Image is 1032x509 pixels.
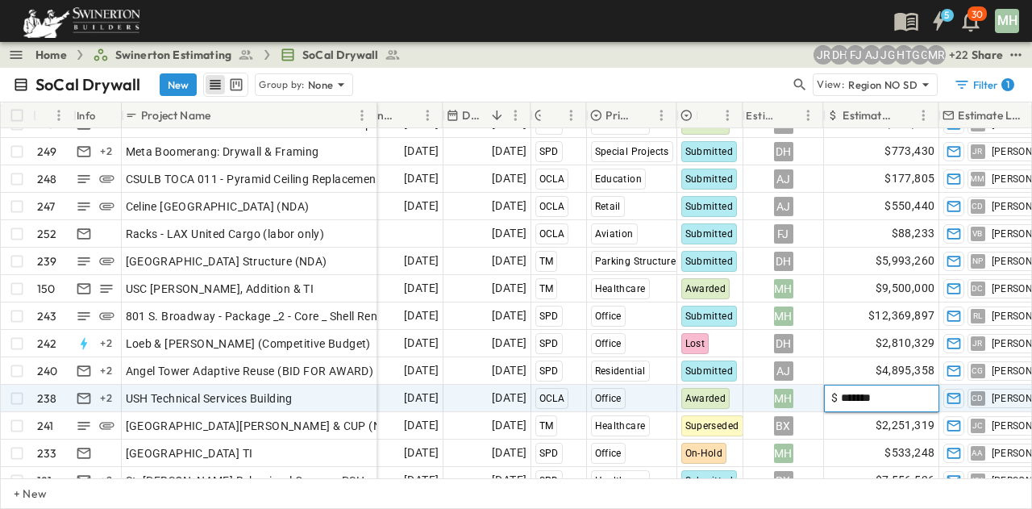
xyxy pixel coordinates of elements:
div: DH [774,252,793,271]
p: Estimate Amount [843,107,893,123]
p: Project Name [141,107,210,123]
span: [DATE] [404,142,439,161]
p: Invite Date [373,107,397,123]
p: 248 [37,171,57,187]
span: $533,248 [884,444,934,462]
span: SPD [539,475,559,486]
span: On-Hold [685,448,723,459]
span: USC [PERSON_NAME], Addition & TI [126,281,314,297]
button: kanban view [226,75,246,94]
p: 252 [37,226,57,242]
span: [DATE] [404,252,439,270]
button: 5 [922,6,955,35]
p: 150 [37,281,56,297]
span: [DATE] [492,389,526,407]
span: Racks - LAX United Cargo (labor only) [126,226,325,242]
h6: 1 [1006,78,1009,91]
p: Estimate Lead [958,107,1023,123]
p: SoCal Drywall [35,73,140,96]
button: Menu [718,106,737,125]
span: Office [595,393,622,404]
span: [DATE] [404,471,439,490]
span: CD [972,398,984,398]
button: Menu [49,106,69,125]
div: Francisco J. Sanchez (frsanchez@swinerton.com) [846,45,865,65]
span: Awarded [685,393,726,404]
p: 249 [37,144,57,160]
div: Gerrad Gerber (gerrad.gerber@swinerton.com) [910,45,930,65]
button: Sort [40,106,57,124]
span: Celine [GEOGRAPHIC_DATA] (NDA) [126,198,310,215]
span: $177,805 [884,169,934,188]
a: Home [35,47,67,63]
span: Submitted [685,311,734,322]
span: CSULB TOCA 011 - Pyramid Ceiling Replacement [126,171,381,187]
p: 238 [37,390,57,407]
span: [DATE] [404,444,439,462]
span: [DATE] [404,334,439,353]
div: Share [972,47,1003,63]
span: SPD [539,448,559,459]
button: Sort [780,106,798,124]
span: SPD [539,365,559,377]
p: 242 [37,336,57,352]
span: VB [972,233,983,234]
span: [DATE] [492,169,526,188]
button: row view [206,75,225,94]
span: Special Projects [595,146,669,157]
p: 30 [972,8,983,21]
span: TM [539,283,554,294]
span: TM [539,420,554,432]
span: [DATE] [492,471,526,490]
span: $773,430 [884,142,934,161]
span: Submitted [685,146,734,157]
span: OCLA [539,228,565,240]
span: $4,895,358 [876,361,935,380]
div: MH [774,307,793,326]
span: [DATE] [492,252,526,270]
button: MH [993,7,1021,35]
button: Sort [634,106,651,124]
span: JC [972,425,984,426]
span: Submitted [685,256,734,267]
span: Superseded [685,420,739,432]
div: Estimator [743,102,823,128]
span: [DATE] [404,389,439,407]
span: AA [972,453,984,453]
span: $2,251,319 [876,416,935,435]
span: Swinerton Estimating [115,47,231,63]
span: [DATE] [492,197,526,215]
span: [DATE] [404,416,439,435]
div: AJ [774,197,793,216]
span: [GEOGRAPHIC_DATA] TI [126,445,253,461]
span: Loeb & [PERSON_NAME] (Competitive Budget) [126,336,371,352]
div: + 2 [97,361,116,381]
p: 181 [37,473,52,489]
span: 801 S. Broadway - Package _2 - Core _ Shell Renovation [126,308,418,324]
span: SPD [539,146,559,157]
nav: breadcrumbs [35,47,410,63]
span: $ [831,390,838,406]
div: DH [774,142,793,161]
span: Submitted [685,228,734,240]
button: New [160,73,197,96]
div: MH [774,444,793,463]
div: table view [203,73,248,97]
div: Info [73,102,122,128]
p: Region NO SD [848,77,918,93]
span: $12,369,897 [868,307,934,325]
span: [DATE] [492,416,526,435]
button: Sort [896,106,913,124]
div: Anthony Jimenez (anthony.jimenez@swinerton.com) [862,45,881,65]
p: 239 [37,253,57,269]
button: Menu [352,106,372,125]
div: MH [995,9,1019,33]
button: Sort [700,106,718,124]
span: [DATE] [492,444,526,462]
p: 241 [37,418,54,434]
span: $550,440 [884,197,934,215]
p: None [308,77,334,93]
span: MM [970,178,985,179]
